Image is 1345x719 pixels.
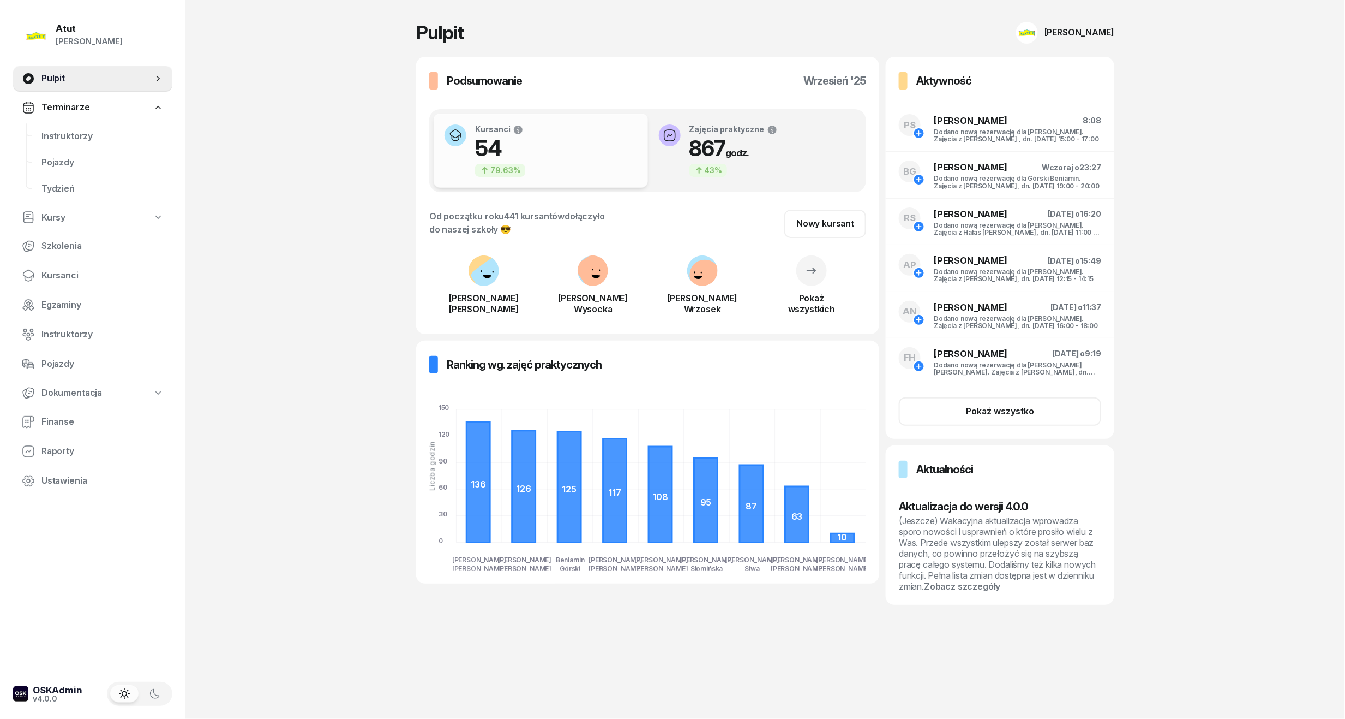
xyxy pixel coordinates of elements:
h3: Aktywność [916,72,971,90]
button: Zajęcia praktyczne867godz.43% [648,114,862,188]
span: [PERSON_NAME] [934,348,1007,359]
div: 43% [689,164,727,177]
a: Pojazdy [33,150,172,176]
small: godz. [726,147,749,158]
span: Ustawienia [41,474,164,488]
span: [DATE] o [1050,302,1083,312]
div: Dodano nową rezerwację dla [PERSON_NAME]. Zajęcia z [PERSON_NAME] , dn. [DATE] 15:00 - 17:00 [934,128,1101,142]
h3: Aktualizacja do wersji 4.0.0 [899,498,1101,515]
div: [PERSON_NAME] [56,34,123,49]
a: Kursanci [13,263,172,289]
span: Terminarze [41,100,89,115]
img: logo-xs-dark@2x.png [13,686,28,702]
div: Dodano nową rezerwację dla Górski Beniamin. Zajęcia z [PERSON_NAME], dn. [DATE] 19:00 - 20:00 [934,175,1101,189]
span: [PERSON_NAME] [934,255,1007,266]
h3: Podsumowanie [447,72,522,90]
a: Raporty [13,438,172,465]
h3: wrzesień '25 [803,72,866,90]
a: Pokażwszystkich [757,269,866,314]
span: [DATE] o [1053,349,1085,358]
span: 8:08 [1083,116,1101,125]
span: [DATE] o [1048,209,1080,218]
div: Dodano nową rezerwację dla [PERSON_NAME]. Zajęcia z [PERSON_NAME], dn. [DATE] 12:15 - 14:15 [934,268,1101,282]
a: Nowy kursant [784,210,866,238]
span: 9:19 [1085,349,1101,358]
a: Tydzień [33,176,172,202]
tspan: [PERSON_NAME] [634,556,688,564]
tspan: [PERSON_NAME] [497,556,551,564]
span: Instruktorzy [41,328,164,342]
div: (Jeszcze) Wakacyjna aktualizacja wprowadza sporo nowości i usprawnień o które prosiło wielu z Was... [899,515,1101,592]
span: Dokumentacja [41,386,102,400]
span: RS [904,213,916,223]
tspan: 120 [439,430,450,438]
span: Pulpit [41,72,153,86]
span: Egzaminy [41,298,164,312]
span: [PERSON_NAME] [934,302,1007,313]
tspan: [PERSON_NAME] [452,564,506,573]
div: Dodano nową rezerwację dla [PERSON_NAME]. Zajęcia z [PERSON_NAME], dn. [DATE] 16:00 - 18:00 [934,315,1101,329]
div: Nowy kursant [796,217,854,231]
span: PS [904,121,916,130]
button: Pokaż wszystko [899,397,1101,426]
span: 15:49 [1080,256,1101,265]
a: [PERSON_NAME]Wrzosek [648,277,757,314]
a: Pojazdy [13,351,172,377]
div: Kursanci [475,124,525,135]
span: Finanse [41,415,164,429]
span: Pojazdy [41,156,164,170]
span: Tydzień [41,182,164,196]
tspan: [PERSON_NAME] [771,556,825,564]
a: Pulpit [13,66,172,92]
span: AN [903,307,917,316]
tspan: 60 [439,484,447,492]
span: 11:37 [1083,302,1101,312]
tspan: [PERSON_NAME] [680,556,734,564]
div: [PERSON_NAME] [PERSON_NAME] [429,293,538,314]
tspan: Górski [560,564,580,573]
div: [PERSON_NAME] Wrzosek [648,293,757,314]
div: Dodano nową rezerwację dla [PERSON_NAME]. Zajęcia z Hałas [PERSON_NAME], dn. [DATE] 11:00 - 13:00 [934,222,1101,236]
tspan: [PERSON_NAME] [816,556,870,564]
span: AP [903,260,916,270]
div: OSKAdmin [33,686,82,695]
tspan: [PERSON_NAME] [589,564,643,573]
h1: 54 [475,135,525,162]
div: Liczba godzin [429,441,436,491]
span: Kursanci [41,269,164,283]
a: [PERSON_NAME]Wysocka [538,277,647,314]
a: Dokumentacja [13,381,172,406]
span: 23:27 [1080,163,1101,172]
a: Kursy [13,205,172,230]
span: FH [904,353,916,363]
a: Finanse [13,409,172,435]
a: [PERSON_NAME][PERSON_NAME] [429,277,538,314]
span: [PERSON_NAME] [934,162,1007,173]
tspan: 30 [439,510,447,518]
div: Pokaż wszystko [966,405,1034,419]
div: Atut [56,24,123,33]
div: v4.0.0 [33,695,82,703]
a: Instruktorzy [33,123,172,150]
span: Pojazdy [41,357,164,371]
tspan: [PERSON_NAME] [589,556,643,564]
a: Terminarze [13,95,172,120]
a: Ustawienia [13,468,172,494]
span: Szkolenia [41,239,164,253]
a: AktualnościAktualizacja do wersji 4.0.0(Jeszcze) Wakacyjna aktualizacja wprowadza sporo nowości i... [886,445,1114,605]
tspan: [PERSON_NAME] [497,564,551,573]
span: BG [903,167,916,176]
div: [PERSON_NAME] [1044,28,1114,37]
tspan: [PERSON_NAME] [634,564,688,573]
tspan: [PERSON_NAME] [771,564,825,573]
span: [PERSON_NAME] [934,209,1007,219]
div: Pokaż wszystkich [757,293,866,314]
a: AktywnośćPS[PERSON_NAME]8:08Dodano nową rezerwację dla [PERSON_NAME]. Zajęcia z [PERSON_NAME] , d... [886,57,1114,439]
tspan: Słomińska [690,564,723,573]
tspan: [PERSON_NAME] [452,556,506,564]
tspan: 90 [439,457,447,465]
h3: Aktualności [916,461,973,478]
tspan: Siwa [745,564,760,573]
div: Dodano nową rezerwację dla [PERSON_NAME] [PERSON_NAME]. Zajęcia z [PERSON_NAME], dn. [DATE] 15:00... [934,361,1101,376]
h1: Pulpit [416,23,464,42]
